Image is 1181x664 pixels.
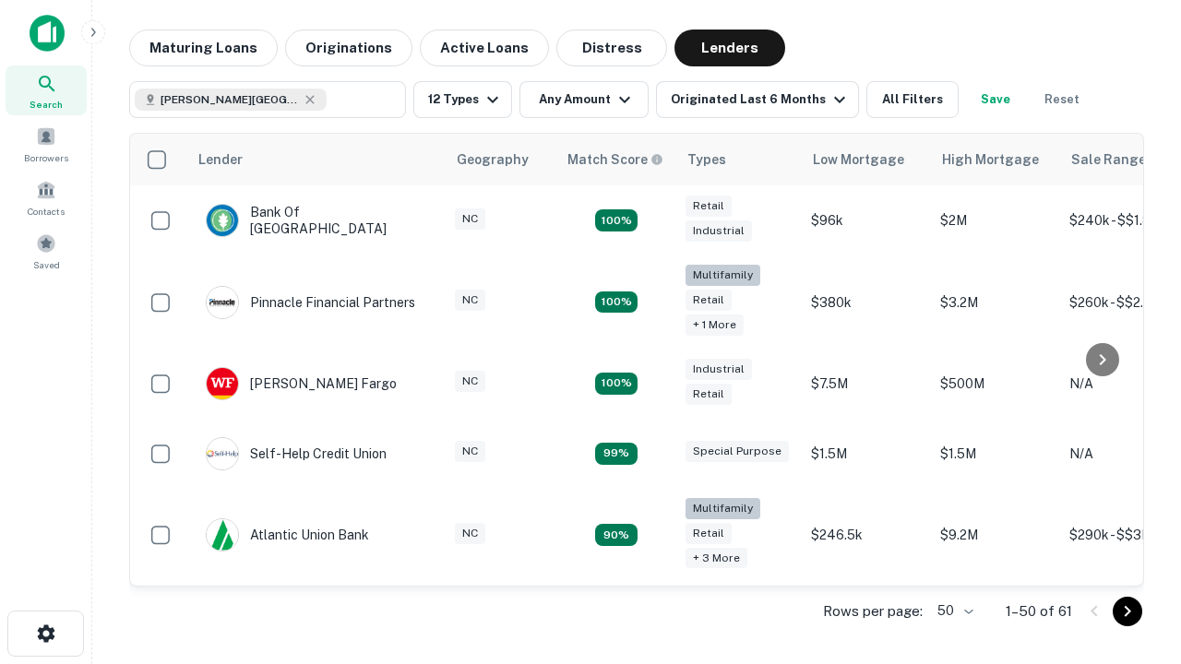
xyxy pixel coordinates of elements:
[24,150,68,165] span: Borrowers
[676,134,802,185] th: Types
[206,367,397,400] div: [PERSON_NAME] Fargo
[455,371,485,392] div: NC
[207,287,238,318] img: picture
[161,91,299,108] span: [PERSON_NAME][GEOGRAPHIC_DATA], [GEOGRAPHIC_DATA]
[206,437,387,470] div: Self-help Credit Union
[802,349,931,419] td: $7.5M
[6,119,87,169] a: Borrowers
[595,524,638,546] div: Matching Properties: 10, hasApolloMatch: undefined
[931,185,1060,255] td: $2M
[519,81,649,118] button: Any Amount
[206,286,415,319] div: Pinnacle Financial Partners
[556,134,676,185] th: Capitalize uses an advanced AI algorithm to match your search with the best lender. The match sco...
[595,291,638,314] div: Matching Properties: 20, hasApolloMatch: undefined
[446,134,556,185] th: Geography
[207,438,238,469] img: picture
[457,148,529,171] div: Geography
[931,419,1060,489] td: $1.5M
[686,290,732,311] div: Retail
[802,185,931,255] td: $96k
[198,148,243,171] div: Lender
[455,441,485,462] div: NC
[674,30,785,66] button: Lenders
[686,548,747,569] div: + 3 more
[802,255,931,349] td: $380k
[866,81,959,118] button: All Filters
[1071,148,1146,171] div: Sale Range
[455,523,485,544] div: NC
[813,148,904,171] div: Low Mortgage
[942,148,1039,171] div: High Mortgage
[207,205,238,236] img: picture
[656,81,859,118] button: Originated Last 6 Months
[931,134,1060,185] th: High Mortgage
[1089,516,1181,605] iframe: Chat Widget
[595,209,638,231] div: Matching Properties: 15, hasApolloMatch: undefined
[28,204,65,219] span: Contacts
[686,498,760,519] div: Multifamily
[33,257,60,272] span: Saved
[686,441,789,462] div: Special Purpose
[1032,81,1092,118] button: Reset
[6,172,87,222] a: Contacts
[823,600,923,622] p: Rows per page:
[455,208,485,230] div: NC
[420,30,549,66] button: Active Loans
[567,149,663,170] div: Capitalize uses an advanced AI algorithm to match your search with the best lender. The match sco...
[455,290,485,311] div: NC
[686,265,760,286] div: Multifamily
[556,30,667,66] button: Distress
[930,598,976,624] div: 50
[802,134,931,185] th: Low Mortgage
[567,149,660,170] h6: Match Score
[129,30,278,66] button: Maturing Loans
[686,359,752,380] div: Industrial
[931,489,1060,582] td: $9.2M
[595,373,638,395] div: Matching Properties: 14, hasApolloMatch: undefined
[30,15,65,52] img: capitalize-icon.png
[6,65,87,115] a: Search
[206,204,427,237] div: Bank Of [GEOGRAPHIC_DATA]
[671,89,851,111] div: Originated Last 6 Months
[686,384,732,405] div: Retail
[686,523,732,544] div: Retail
[1113,597,1142,626] button: Go to next page
[686,196,732,217] div: Retail
[686,314,744,336] div: + 1 more
[1006,600,1072,622] p: 1–50 of 61
[686,220,752,242] div: Industrial
[6,226,87,276] a: Saved
[413,81,512,118] button: 12 Types
[931,349,1060,419] td: $500M
[187,134,446,185] th: Lender
[802,419,931,489] td: $1.5M
[931,255,1060,349] td: $3.2M
[687,148,726,171] div: Types
[285,30,412,66] button: Originations
[802,489,931,582] td: $246.5k
[207,368,238,399] img: picture
[595,443,638,465] div: Matching Properties: 11, hasApolloMatch: undefined
[30,97,63,112] span: Search
[206,518,369,551] div: Atlantic Union Bank
[966,81,1025,118] button: Save your search to get updates of matches that match your search criteria.
[207,519,238,551] img: picture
